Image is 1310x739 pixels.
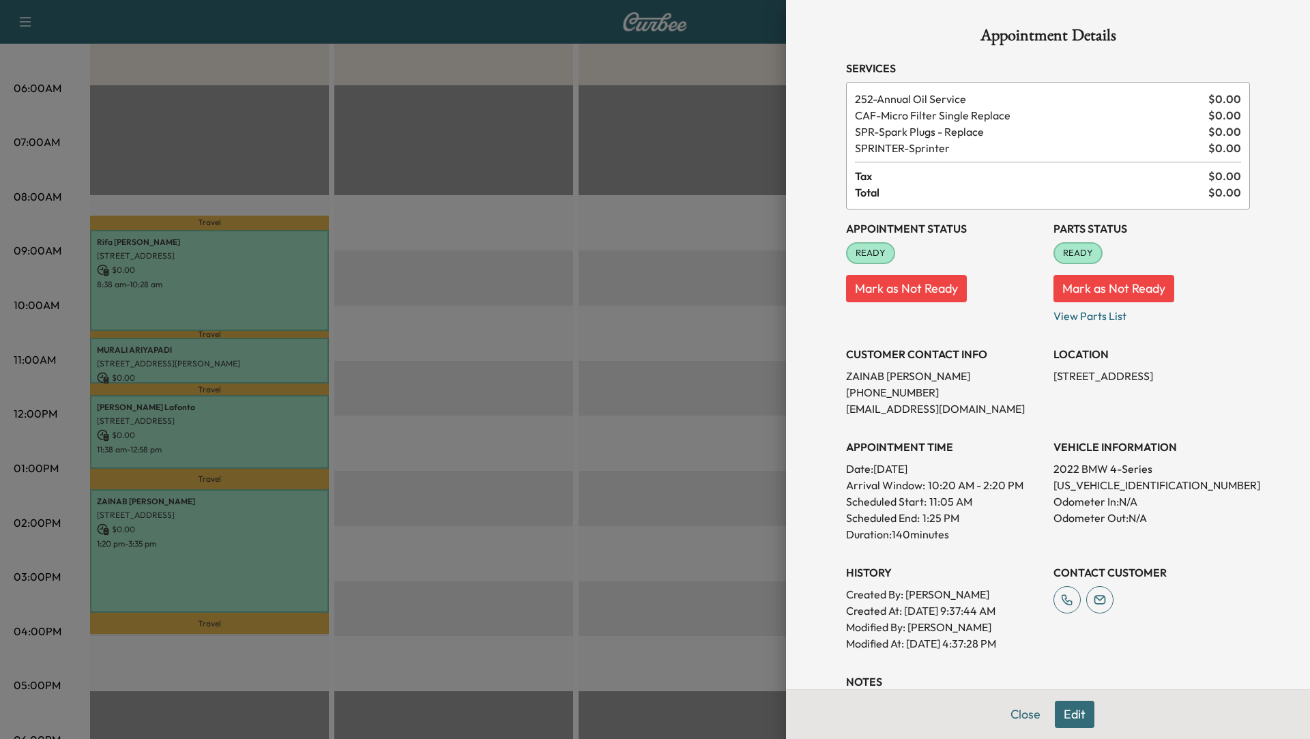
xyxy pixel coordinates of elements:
[1053,220,1250,237] h3: Parts Status
[855,140,1203,156] span: Sprinter
[846,60,1250,76] h3: Services
[847,246,894,260] span: READY
[846,275,967,302] button: Mark as Not Ready
[846,220,1043,237] h3: Appointment Status
[846,586,1043,603] p: Created By : [PERSON_NAME]
[846,368,1043,384] p: ZAINAB [PERSON_NAME]
[1053,493,1250,510] p: Odometer In: N/A
[846,493,927,510] p: Scheduled Start:
[1053,564,1250,581] h3: CONTACT CUSTOMER
[1053,302,1250,324] p: View Parts List
[855,107,1203,124] span: Micro Filter Single Replace
[846,477,1043,493] p: Arrival Window:
[1208,168,1241,184] span: $ 0.00
[1208,140,1241,156] span: $ 0.00
[929,493,972,510] p: 11:05 AM
[1208,107,1241,124] span: $ 0.00
[846,439,1043,455] h3: APPOINTMENT TIME
[846,603,1043,619] p: Created At : [DATE] 9:37:44 AM
[1053,461,1250,477] p: 2022 BMW 4-Series
[1053,346,1250,362] h3: LOCATION
[846,27,1250,49] h1: Appointment Details
[855,124,1203,140] span: Spark Plugs - Replace
[1053,477,1250,493] p: [US_VEHICLE_IDENTIFICATION_NUMBER]
[1208,91,1241,107] span: $ 0.00
[846,510,920,526] p: Scheduled End:
[846,635,1043,652] p: Modified At : [DATE] 4:37:28 PM
[1208,124,1241,140] span: $ 0.00
[846,619,1043,635] p: Modified By : [PERSON_NAME]
[1053,368,1250,384] p: [STREET_ADDRESS]
[1055,701,1094,728] button: Edit
[846,401,1043,417] p: [EMAIL_ADDRESS][DOMAIN_NAME]
[855,168,1208,184] span: Tax
[846,346,1043,362] h3: CUSTOMER CONTACT INFO
[846,673,1250,690] h3: NOTES
[1055,246,1101,260] span: READY
[922,510,959,526] p: 1:25 PM
[1208,184,1241,201] span: $ 0.00
[928,477,1023,493] span: 10:20 AM - 2:20 PM
[1002,701,1049,728] button: Close
[855,91,1203,107] span: Annual Oil Service
[846,564,1043,581] h3: History
[846,526,1043,542] p: Duration: 140 minutes
[846,384,1043,401] p: [PHONE_NUMBER]
[855,184,1208,201] span: Total
[846,461,1043,477] p: Date: [DATE]
[1053,510,1250,526] p: Odometer Out: N/A
[1053,439,1250,455] h3: VEHICLE INFORMATION
[1053,275,1174,302] button: Mark as Not Ready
